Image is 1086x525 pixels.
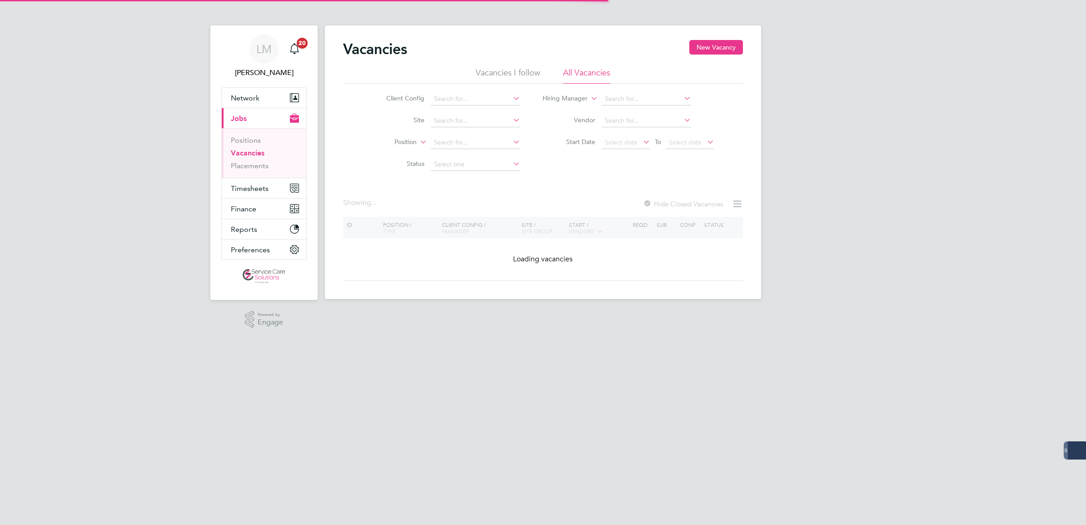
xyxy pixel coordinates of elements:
input: Search for... [431,93,520,105]
nav: Main navigation [210,25,318,300]
label: Site [372,116,424,124]
a: Placements [231,161,269,170]
span: ... [371,198,377,207]
a: Vacancies [231,149,264,157]
a: Positions [231,136,261,145]
span: Jobs [231,114,247,123]
span: Reports [231,225,257,234]
img: servicecare-logo-retina.png [243,269,285,284]
span: Finance [231,205,256,213]
span: Lee McMillan [221,67,307,78]
button: Preferences [222,240,306,260]
input: Select one [431,158,520,171]
h2: Vacancies [343,40,407,58]
button: New Vacancy [689,40,743,55]
div: Showing [343,198,379,208]
span: Powered by [258,311,283,319]
button: Jobs [222,108,306,128]
li: All Vacancies [563,67,610,84]
span: Preferences [231,245,270,254]
a: 20 [285,35,304,64]
span: Network [231,94,259,102]
button: Timesheets [222,178,306,198]
label: Vendor [543,116,595,124]
span: To [652,136,664,148]
input: Search for... [431,115,520,127]
input: Search for... [431,136,520,149]
span: LM [256,43,272,55]
div: Jobs [222,128,306,178]
input: Search for... [602,93,691,105]
input: Search for... [602,115,691,127]
span: Timesheets [231,184,269,193]
label: Hide Closed Vacancies [643,200,723,208]
label: Client Config [372,94,424,102]
li: Vacancies I follow [476,67,540,84]
span: 20 [297,38,308,49]
a: Go to home page [221,269,307,284]
button: Finance [222,199,306,219]
span: Select date [605,138,638,146]
span: Select date [669,138,702,146]
button: Reports [222,219,306,239]
label: Position [364,138,417,147]
label: Start Date [543,138,595,146]
a: LM[PERSON_NAME] [221,35,307,78]
a: Powered byEngage [245,311,284,328]
label: Status [372,160,424,168]
button: Network [222,88,306,108]
label: Hiring Manager [535,94,588,103]
span: Engage [258,319,283,326]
